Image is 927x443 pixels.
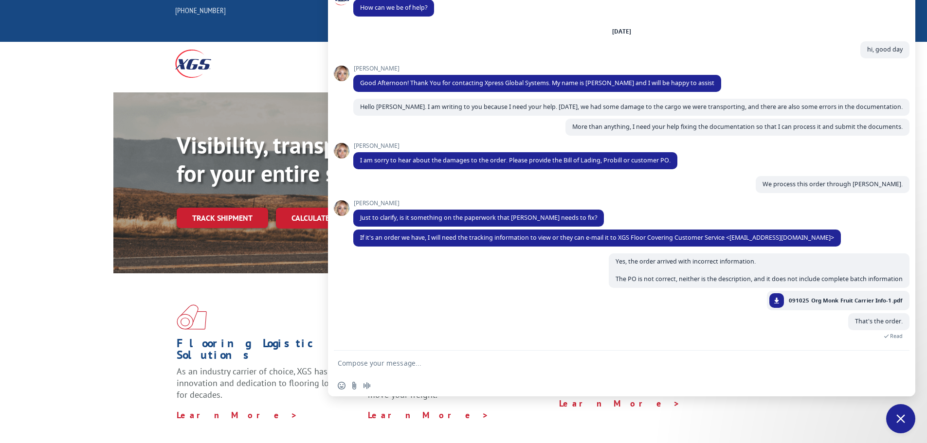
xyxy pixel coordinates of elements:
span: If it's an order we have, I will need the tracking information to view or they can e-mail it to X... [360,233,834,242]
span: More than anything, I need your help fixing the documentation so that I can process it and submit... [572,123,903,131]
a: Learn More > [559,398,680,409]
a: Learn More > [368,409,489,421]
b: Visibility, transparency, and control for your entire supply chain. [177,130,524,188]
span: Send a file [350,382,358,390]
img: xgs-icon-total-supply-chain-intelligence-red [177,304,207,330]
span: [PERSON_NAME] [353,142,677,149]
span: Good Afternoon! Thank You for contacting Xpress Global Systems. My name is [PERSON_NAME] and I wi... [360,79,714,87]
div: [DATE] [612,29,631,35]
span: Insert an emoji [338,382,345,390]
span: Read [890,333,903,339]
span: 091025 Org Monk Fruit Carrier Info-1.pdf [789,296,902,305]
textarea: Compose your message... [338,359,884,368]
a: Request a pickup [324,21,465,42]
a: Calculate transit time [276,208,394,229]
span: How can we be of help? [360,3,427,12]
span: That's the order. [855,317,903,325]
span: hi, good day [867,45,903,53]
span: We process this order through [PERSON_NAME]. [763,180,903,188]
span: Just to clarify, is it something on the paperwork that [PERSON_NAME] needs to fix? [360,213,597,222]
a: [PHONE_NUMBER] [175,5,226,15]
span: [PERSON_NAME] [353,65,721,72]
span: I am sorry to hear about the damages to the order. Please provide the Bill of Lading, Probill or ... [360,156,671,164]
span: Yes, the order arrived with incorrect information. The PO is not correct, neither is the descript... [616,257,903,283]
span: As an industry carrier of choice, XGS has brought innovation and dedication to flooring logistics... [177,366,360,400]
span: Audio message [363,382,371,390]
a: Track shipment [177,208,268,228]
span: [PERSON_NAME] [353,200,604,207]
div: Close chat [886,404,915,433]
a: Learn More > [177,409,298,421]
h1: Flooring Logistics Solutions [177,337,361,366]
span: Hello [PERSON_NAME]. I am writing to you because I need your help. [DATE], we had some damage to ... [360,103,903,111]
